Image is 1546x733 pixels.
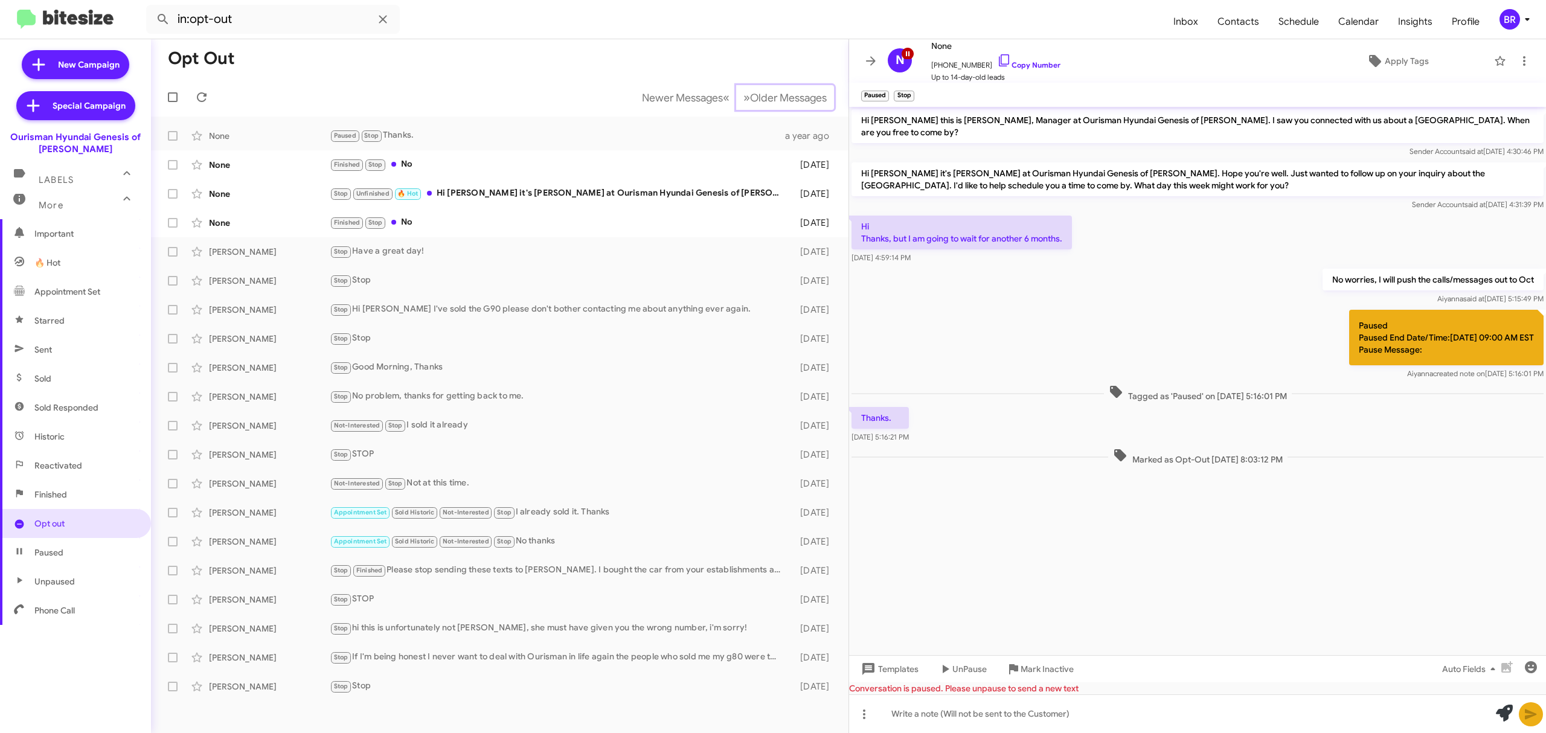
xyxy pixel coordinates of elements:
span: Tagged as 'Paused' on [DATE] 5:16:01 PM [1104,385,1292,402]
button: Previous [635,85,737,110]
div: hi this is unfortunately not [PERSON_NAME], she must have given you the wrong number, i'm sorry! [330,621,787,635]
div: [DATE] [787,565,839,577]
span: Finished [356,566,383,574]
div: [DATE] [787,536,839,548]
div: [DATE] [787,217,839,229]
span: Finished [34,488,67,501]
span: Stop [334,190,348,197]
button: BR [1489,9,1533,30]
div: [DATE] [787,420,839,432]
span: Sent [34,344,52,356]
span: Stop [334,248,348,255]
div: Stop [330,274,787,287]
div: None [209,159,330,171]
span: [DATE] 5:16:21 PM [852,432,909,441]
div: I sold it already [330,418,787,432]
span: Stop [334,595,348,603]
div: [DATE] [787,651,839,664]
a: Insights [1388,4,1442,39]
div: [DATE] [787,449,839,461]
div: [PERSON_NAME] [209,651,330,664]
span: Unfinished [356,190,390,197]
span: Paused [34,546,63,559]
small: Paused [861,91,889,101]
span: Stop [334,682,348,690]
span: Auto Fields [1442,658,1500,680]
span: created note on [1433,369,1485,378]
h1: Opt Out [168,49,235,68]
span: « [723,90,730,105]
a: Profile [1442,4,1489,39]
span: Up to 14-day-old leads [931,71,1060,83]
div: [DATE] [787,159,839,171]
div: If I'm being honest I never want to deal with Ourisman in life again the people who sold me my g8... [330,650,787,664]
span: Important [34,228,137,240]
span: Stop [334,363,348,371]
a: New Campaign [22,50,129,79]
span: Historic [34,431,65,443]
p: Hi [PERSON_NAME] this is [PERSON_NAME], Manager at Ourisman Hyundai Genesis of [PERSON_NAME]. I s... [852,109,1544,143]
div: [PERSON_NAME] [209,507,330,519]
a: Contacts [1208,4,1269,39]
span: Sold Historic [395,537,435,545]
p: Hi [PERSON_NAME] it's [PERSON_NAME] at Ourisman Hyundai Genesis of [PERSON_NAME]. Hope you're wel... [852,162,1544,196]
span: N [896,51,905,70]
span: Finished [334,161,361,168]
div: [DATE] [787,507,839,519]
span: Appointment Set [334,508,387,516]
div: [PERSON_NAME] [209,246,330,258]
span: Paused [334,132,356,139]
p: No worries, I will push the calls/messages out to Oct [1323,269,1544,290]
span: Stop [334,306,348,313]
div: No thanks [330,534,787,548]
div: STOP [330,447,787,461]
div: Stop [330,679,787,693]
span: Newer Messages [642,91,723,104]
div: No [330,158,787,171]
div: [DATE] [787,623,839,635]
div: a year ago [785,130,839,142]
span: said at [1463,294,1484,303]
div: Have a great day! [330,245,787,258]
span: Stop [368,161,383,168]
span: 🔥 Hot [397,190,418,197]
div: No problem, thanks for getting back to me. [330,389,787,403]
span: Mark Inactive [1021,658,1074,680]
span: Stop [334,334,348,342]
div: [PERSON_NAME] [209,623,330,635]
span: [DATE] 4:59:14 PM [852,253,911,262]
span: Templates [859,658,919,680]
span: Sender Account [DATE] 4:31:39 PM [1412,200,1544,209]
span: Not-Interested [443,537,489,545]
button: Mark Inactive [996,658,1083,680]
div: Hi [PERSON_NAME] it's [PERSON_NAME] at Ourisman Hyundai Genesis of [PERSON_NAME]. Just wanted to ... [330,187,787,200]
div: Stop [330,331,787,345]
span: Appointment Set [334,537,387,545]
button: Next [736,85,834,110]
div: [DATE] [787,478,839,490]
p: Thanks. [852,407,909,429]
span: More [39,200,63,211]
span: Stop [334,653,348,661]
div: [PERSON_NAME] [209,362,330,374]
span: Sender Account [DATE] 4:30:46 PM [1410,147,1544,156]
span: Stop [334,566,348,574]
div: [PERSON_NAME] [209,565,330,577]
span: Stop [334,624,348,632]
nav: Page navigation example [635,85,834,110]
div: [PERSON_NAME] [209,420,330,432]
span: Marked as Opt-Out [DATE] 8:03:12 PM [1108,448,1288,466]
a: Inbox [1164,4,1208,39]
div: [DATE] [787,188,839,200]
span: Labels [39,174,74,185]
span: New Campaign [58,59,120,71]
span: UnPause [952,658,987,680]
span: Apply Tags [1385,50,1429,72]
div: No [330,216,787,229]
div: Good Morning, Thanks [330,360,787,374]
div: [DATE] [787,680,839,693]
span: Aiyanna [DATE] 5:15:49 PM [1437,294,1544,303]
span: Not-Interested [334,479,380,487]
